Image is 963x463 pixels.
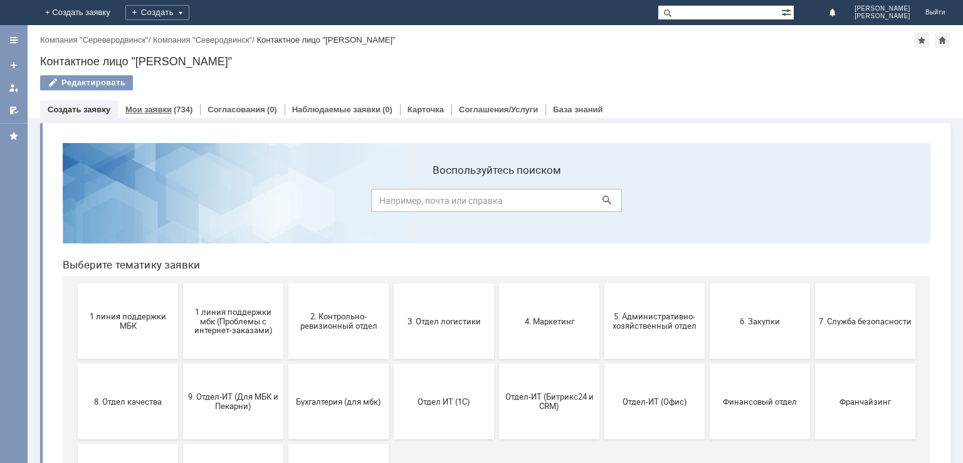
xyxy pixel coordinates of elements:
a: Компания "Северодвинск" [153,35,252,45]
button: 8. Отдел качества [25,231,125,306]
div: (0) [267,105,277,114]
button: [PERSON_NAME]. Услуги ИТ для МБК (оформляет L1) [130,311,231,386]
button: Финансовый отдел [657,231,757,306]
span: 6. Закупки [661,183,754,193]
a: Мои согласования [4,100,24,120]
span: 3. Отдел логистики [345,183,438,193]
button: 7. Служба безопасности [762,151,863,226]
button: Отдел ИТ (1С) [341,231,441,306]
a: Мои заявки [4,78,24,98]
a: Согласования [208,105,265,114]
div: (0) [382,105,392,114]
button: 1 линия поддержки мбк (Проблемы с интернет-заказами) [130,151,231,226]
span: [PERSON_NAME]. Услуги ИТ для МБК (оформляет L1) [134,334,227,363]
span: Бухгалтерия (для мбк) [239,263,332,273]
label: Воспользуйтесь поиском [318,31,569,43]
a: База знаний [553,105,603,114]
span: Это соглашение не активно! [29,339,122,358]
span: 1 линия поддержки МБК [29,179,122,198]
a: Карточка [408,105,444,114]
button: 6. Закупки [657,151,757,226]
div: / [153,35,256,45]
span: 9. Отдел-ИТ (Для МБК и Пекарни) [134,259,227,278]
a: Создать заявку [4,55,24,75]
div: Сделать домашней страницей [935,33,950,48]
a: Мои заявки [125,105,172,114]
button: 5. Административно-хозяйственный отдел [552,151,652,226]
button: 4. Маркетинг [446,151,547,226]
button: 9. Отдел-ИТ (Для МБК и Пекарни) [130,231,231,306]
input: Например, почта или справка [318,56,569,79]
div: Контактное лицо "[PERSON_NAME]" [40,55,950,68]
img: logo [15,8,25,18]
div: Добавить в избранное [914,33,929,48]
span: [PERSON_NAME] [855,5,910,13]
span: Расширенный поиск [781,6,794,18]
span: Отдел-ИТ (Офис) [555,263,648,273]
button: Франчайзинг [762,231,863,306]
span: Финансовый отдел [661,263,754,273]
button: 1 линия поддержки МБК [25,151,125,226]
a: Соглашения/Услуги [459,105,538,114]
a: Перейти на домашнюю страницу [15,8,25,18]
span: Отдел ИТ (1С) [345,263,438,273]
div: (734) [174,105,192,114]
div: Создать [135,5,199,20]
span: не актуален [239,344,332,353]
span: 4. Маркетинг [450,183,543,193]
div: Контактное лицо "[PERSON_NAME]" [256,35,395,45]
span: 2. Контрольно-ревизионный отдел [239,179,332,198]
button: не актуален [236,311,336,386]
button: Отдел-ИТ (Офис) [552,231,652,306]
span: 8. Отдел качества [29,263,122,273]
div: / [40,35,153,45]
button: Это соглашение не активно! [25,311,125,386]
a: Компания "Сереверодвинск" [40,35,149,45]
button: 3. Отдел логистики [341,151,441,226]
span: Отдел-ИТ (Битрикс24 и CRM) [450,259,543,278]
button: Отдел-ИТ (Битрикс24 и CRM) [446,231,547,306]
header: Выберите тематику заявки [10,125,878,138]
button: Бухгалтерия (для мбк) [236,231,336,306]
span: 1 линия поддержки мбк (Проблемы с интернет-заказами) [134,174,227,202]
span: 7. Служба безопасности [766,183,859,193]
button: 2. Контрольно-ревизионный отдел [236,151,336,226]
a: Наблюдаемые заявки [292,105,381,114]
a: Создать заявку [48,105,110,114]
span: [PERSON_NAME] [855,13,910,20]
span: 5. Административно-хозяйственный отдел [555,179,648,198]
span: Франчайзинг [766,263,859,273]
